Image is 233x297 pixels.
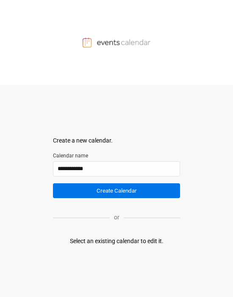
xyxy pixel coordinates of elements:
button: Create Calendar [53,183,180,198]
p: or [110,213,124,222]
img: Events Calendar [83,37,150,48]
div: Select an existing calendar to edit it. [70,237,164,246]
label: Calendar name [53,152,180,160]
div: Create a new calendar. [53,136,180,145]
